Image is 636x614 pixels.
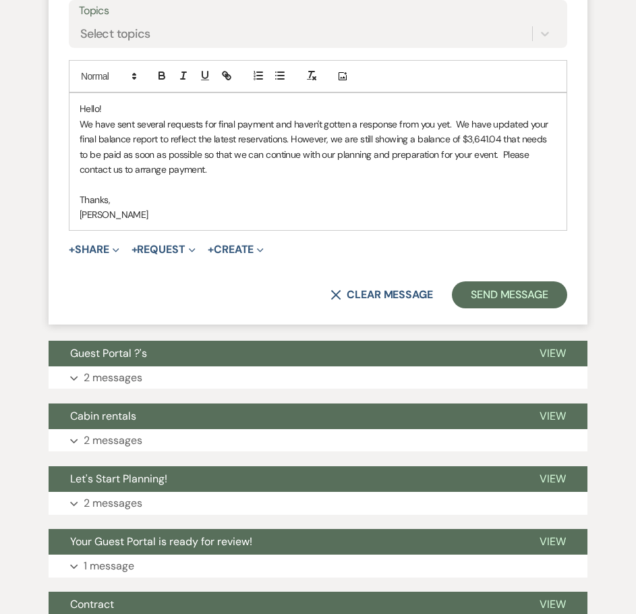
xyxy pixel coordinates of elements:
span: Contract [70,597,114,611]
p: Thanks, [80,192,556,207]
p: We have sent several requests for final payment and haven't gotten a response from you yet. We ha... [80,117,556,177]
span: View [540,472,566,486]
span: Guest Portal ?'s [70,346,147,360]
button: 2 messages [49,366,587,389]
p: Hello! [80,101,556,116]
button: View [518,341,587,366]
button: 2 messages [49,429,587,452]
span: Cabin rentals [70,409,136,423]
button: View [518,403,587,429]
button: 1 message [49,555,587,578]
button: Share [69,244,119,255]
span: + [208,244,214,255]
button: Send Message [452,281,567,308]
div: Select topics [80,25,150,43]
button: Create [208,244,264,255]
span: View [540,534,566,549]
button: Let's Start Planning! [49,466,518,492]
span: + [132,244,138,255]
button: 2 messages [49,492,587,515]
button: Clear message [330,289,433,300]
p: 2 messages [84,369,142,387]
p: [PERSON_NAME] [80,207,556,222]
p: 1 message [84,557,134,575]
span: Your Guest Portal is ready for review! [70,534,252,549]
p: 2 messages [84,432,142,449]
span: View [540,597,566,611]
label: Topics [79,1,557,21]
button: Guest Portal ?'s [49,341,518,366]
span: + [69,244,75,255]
button: View [518,466,587,492]
button: Request [132,244,196,255]
p: 2 messages [84,495,142,512]
span: Let's Start Planning! [70,472,167,486]
button: View [518,529,587,555]
button: Cabin rentals [49,403,518,429]
span: View [540,409,566,423]
button: Your Guest Portal is ready for review! [49,529,518,555]
span: View [540,346,566,360]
